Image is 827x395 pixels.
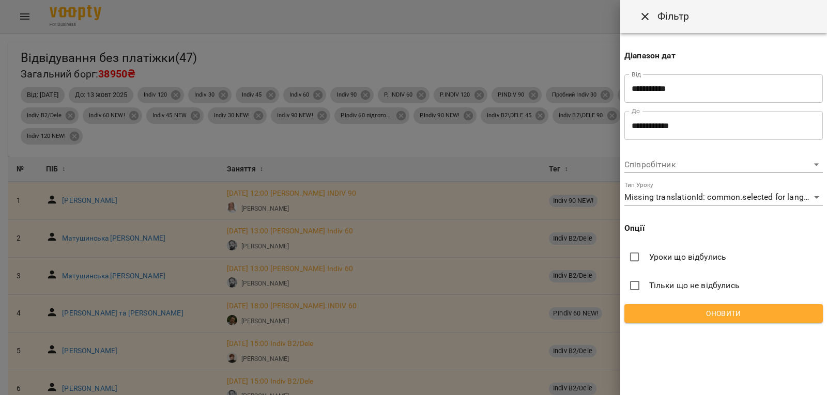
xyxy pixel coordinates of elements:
h6: Фільтр [657,8,690,24]
span: Уроки що відбулись [649,251,727,263]
span: Тільки що не відбулись [649,279,740,292]
button: Close [633,4,657,29]
button: Оновити [624,304,823,323]
label: Тип Уроку [624,182,653,188]
div: Missing translationId: common.selected for language: uk_UA: 23 [624,189,823,206]
span: Оновити [633,307,815,320]
p: Опції [624,222,823,234]
p: Діапазон дат [624,50,823,62]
